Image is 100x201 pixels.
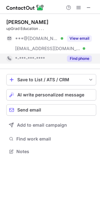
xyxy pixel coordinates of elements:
[6,147,96,156] button: Notes
[15,36,58,41] span: ***@[DOMAIN_NAME]
[67,35,92,42] button: Reveal Button
[17,123,67,128] span: Add to email campaign
[6,119,96,131] button: Add to email campaign
[6,19,48,25] div: [PERSON_NAME]
[17,92,84,97] span: AI write personalized message
[15,46,81,51] span: [EMAIL_ADDRESS][DOMAIN_NAME]
[17,107,41,112] span: Send email
[6,104,96,116] button: Send email
[17,77,85,82] div: Save to List / ATS / CRM
[6,135,96,143] button: Find work email
[67,55,92,62] button: Reveal Button
[6,89,96,100] button: AI write personalized message
[6,26,96,32] div: upGrad Education . . .
[6,4,44,11] img: ContactOut v5.3.10
[16,149,94,154] span: Notes
[16,136,94,142] span: Find work email
[6,74,96,85] button: save-profile-one-click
